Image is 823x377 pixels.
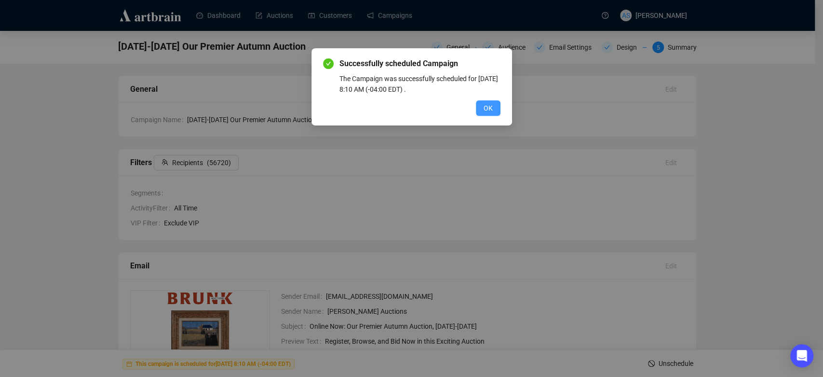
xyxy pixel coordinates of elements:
[484,103,493,113] span: OK
[790,344,813,367] div: Open Intercom Messenger
[476,100,500,116] button: OK
[339,73,500,95] div: The Campaign was successfully scheduled for [DATE] 8:10 AM (-04:00 EDT) .
[323,58,334,69] span: check-circle
[339,58,500,70] span: Successfully scheduled Campaign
